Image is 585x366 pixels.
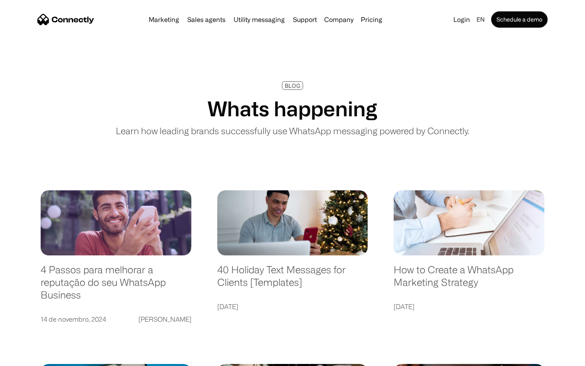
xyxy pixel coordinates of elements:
a: Pricing [357,16,386,23]
a: Marketing [145,16,182,23]
p: Learn how leading brands successfully use WhatsApp messaging powered by Connectly. [116,124,469,137]
ul: Language list [16,352,49,363]
div: en [477,14,485,25]
h1: Whats happening [208,96,377,121]
a: How to Create a WhatsApp Marketing Strategy [394,264,544,296]
div: [DATE] [217,301,238,312]
div: 14 de novembro, 2024 [41,314,106,325]
div: BLOG [285,83,300,89]
div: [DATE] [394,301,414,312]
a: Support [290,16,320,23]
div: [PERSON_NAME] [139,314,191,325]
a: 40 Holiday Text Messages for Clients [Templates] [217,264,368,296]
a: Login [450,14,473,25]
a: Sales agents [184,16,229,23]
a: Utility messaging [230,16,288,23]
a: 4 Passos para melhorar a reputação do seu WhatsApp Business [41,264,191,309]
div: Company [324,14,353,25]
aside: Language selected: English [8,352,49,363]
a: Schedule a demo [491,11,548,28]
